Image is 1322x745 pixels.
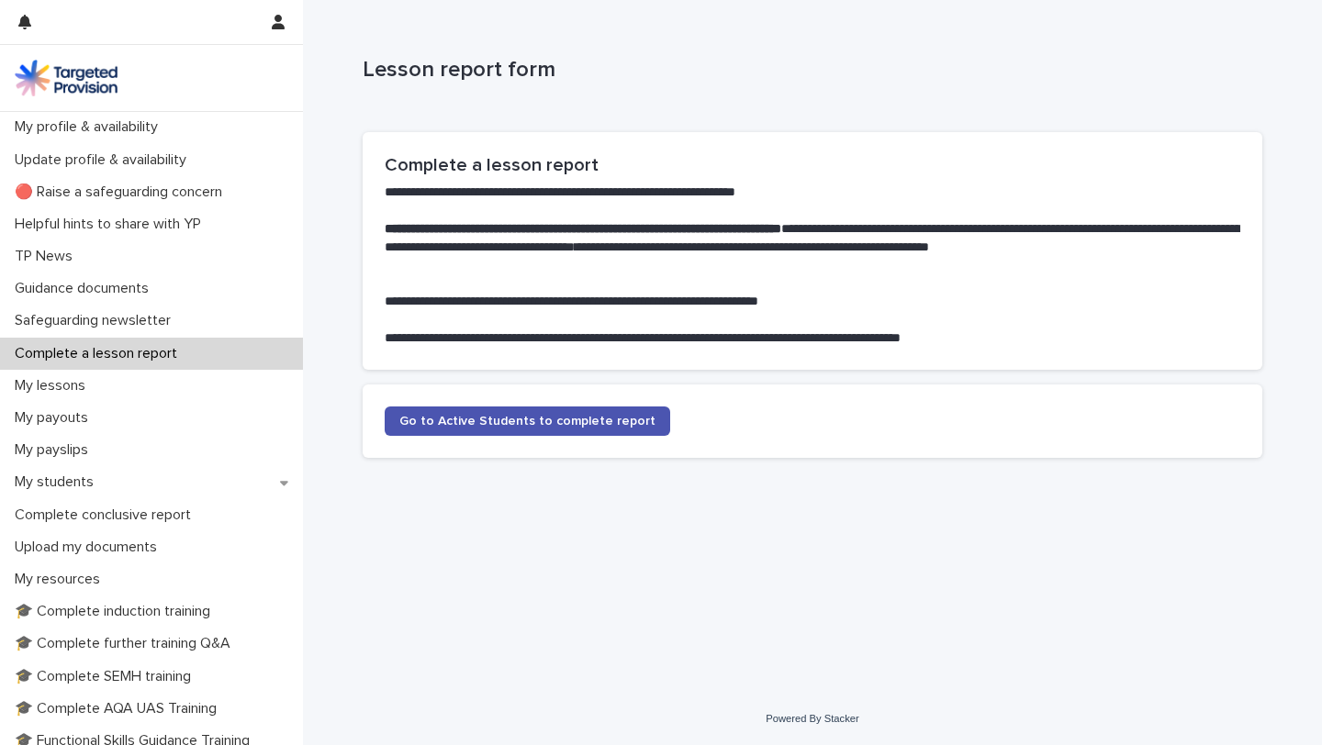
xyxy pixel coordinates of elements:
[7,668,206,685] p: 🎓 Complete SEMH training
[385,154,1240,176] h2: Complete a lesson report
[7,183,237,201] p: 🔴 Raise a safeguarding concern
[7,441,103,459] p: My payslips
[7,345,192,362] p: Complete a lesson report
[7,216,216,233] p: Helpful hints to share with YP
[7,506,206,524] p: Complete conclusive report
[7,603,225,620] p: 🎓 Complete induction training
[7,473,108,491] p: My students
[7,280,163,297] p: Guidance documents
[7,539,172,556] p: Upload my documents
[766,713,858,724] a: Powered By Stacker
[7,700,231,717] p: 🎓 Complete AQA UAS Training
[7,409,103,427] p: My payouts
[385,406,670,436] a: Go to Active Students to complete report
[7,248,87,265] p: TP News
[7,571,115,588] p: My resources
[7,312,185,329] p: Safeguarding newsletter
[7,118,173,136] p: My profile & availability
[399,415,655,428] span: Go to Active Students to complete report
[7,377,100,395] p: My lessons
[363,57,1255,83] p: Lesson report form
[15,60,118,96] img: M5nRWzHhSzIhMunXDL62
[7,635,245,652] p: 🎓 Complete further training Q&A
[7,151,201,169] p: Update profile & availability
